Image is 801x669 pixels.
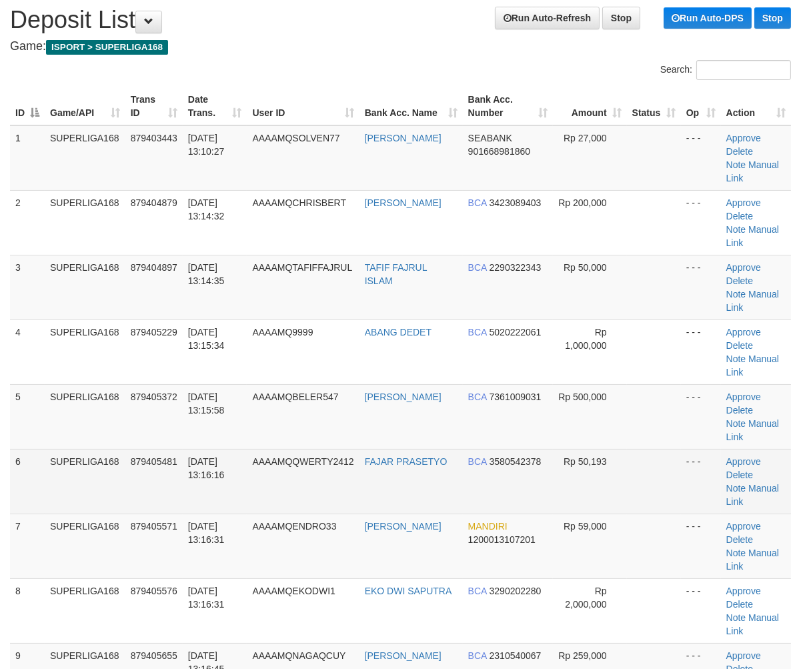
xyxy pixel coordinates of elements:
[365,586,452,596] a: EKO DWI SAPUTRA
[188,586,225,610] span: [DATE] 13:16:31
[490,392,542,402] span: Copy 7361009031 to clipboard
[490,650,542,661] span: Copy 2310540067 to clipboard
[468,197,487,208] span: BCA
[721,87,791,125] th: Action: activate to sort column ascending
[468,392,487,402] span: BCA
[131,327,177,338] span: 879405229
[252,327,313,338] span: AAAAMQ9999
[46,40,168,55] span: ISPORT > SUPERLIGA168
[252,650,345,661] span: AAAAMQNAGAQCUY
[188,327,225,351] span: [DATE] 13:15:34
[365,392,442,402] a: [PERSON_NAME]
[627,87,681,125] th: Status: activate to sort column ascending
[45,319,125,384] td: SUPERLIGA168
[726,354,779,378] a: Manual Link
[726,146,753,157] a: Delete
[726,159,746,170] a: Note
[252,197,346,208] span: AAAAMQCHRISBERT
[726,456,761,467] a: Approve
[726,599,753,610] a: Delete
[553,87,627,125] th: Amount: activate to sort column ascending
[125,87,183,125] th: Trans ID: activate to sort column ascending
[45,87,125,125] th: Game/API: activate to sort column ascending
[252,133,339,143] span: AAAAMQSOLVEN77
[490,327,542,338] span: Copy 5020222061 to clipboard
[10,319,45,384] td: 4
[45,578,125,643] td: SUPERLIGA168
[252,456,353,467] span: AAAAMQQWERTY2412
[726,548,746,558] a: Note
[490,586,542,596] span: Copy 3290202280 to clipboard
[681,514,721,578] td: - - -
[681,578,721,643] td: - - -
[490,197,542,208] span: Copy 3423089403 to clipboard
[10,578,45,643] td: 8
[10,449,45,514] td: 6
[726,211,753,221] a: Delete
[726,483,779,507] a: Manual Link
[664,7,752,29] a: Run Auto-DPS
[131,392,177,402] span: 879405372
[365,521,442,532] a: [PERSON_NAME]
[188,521,225,545] span: [DATE] 13:16:31
[726,405,753,416] a: Delete
[726,392,761,402] a: Approve
[468,586,487,596] span: BCA
[726,275,753,286] a: Delete
[726,418,746,429] a: Note
[45,384,125,449] td: SUPERLIGA168
[468,650,487,661] span: BCA
[660,60,791,80] label: Search:
[468,521,508,532] span: MANDIRI
[558,650,606,661] span: Rp 259,000
[681,87,721,125] th: Op: activate to sort column ascending
[131,456,177,467] span: 879405481
[131,650,177,661] span: 879405655
[131,586,177,596] span: 879405576
[726,224,746,235] a: Note
[365,456,448,467] a: FAJAR PRASETYO
[10,125,45,191] td: 1
[681,190,721,255] td: - - -
[564,262,607,273] span: Rp 50,000
[495,7,600,29] a: Run Auto-Refresh
[188,133,225,157] span: [DATE] 13:10:27
[131,133,177,143] span: 879403443
[359,87,463,125] th: Bank Acc. Name: activate to sort column ascending
[468,327,487,338] span: BCA
[252,392,338,402] span: AAAAMQBELER547
[252,262,352,273] span: AAAAMQTAFIFFAJRUL
[726,612,779,636] a: Manual Link
[45,125,125,191] td: SUPERLIGA168
[365,650,442,661] a: [PERSON_NAME]
[490,456,542,467] span: Copy 3580542378 to clipboard
[490,262,542,273] span: Copy 2290322343 to clipboard
[726,224,779,248] a: Manual Link
[726,289,779,313] a: Manual Link
[10,87,45,125] th: ID: activate to sort column descending
[365,262,427,286] a: TAFIF FAJRUL ISLAM
[726,534,753,545] a: Delete
[726,159,779,183] a: Manual Link
[558,392,606,402] span: Rp 500,000
[726,262,761,273] a: Approve
[726,340,753,351] a: Delete
[45,190,125,255] td: SUPERLIGA168
[754,7,791,29] a: Stop
[131,521,177,532] span: 879405571
[726,521,761,532] a: Approve
[726,418,779,442] a: Manual Link
[726,289,746,299] a: Note
[681,255,721,319] td: - - -
[726,650,761,661] a: Approve
[726,327,761,338] a: Approve
[726,354,746,364] a: Note
[247,87,359,125] th: User ID: activate to sort column ascending
[726,612,746,623] a: Note
[183,87,247,125] th: Date Trans.: activate to sort column ascending
[365,327,432,338] a: ABANG DEDET
[468,146,530,157] span: Copy 901668981860 to clipboard
[468,456,487,467] span: BCA
[602,7,640,29] a: Stop
[45,449,125,514] td: SUPERLIGA168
